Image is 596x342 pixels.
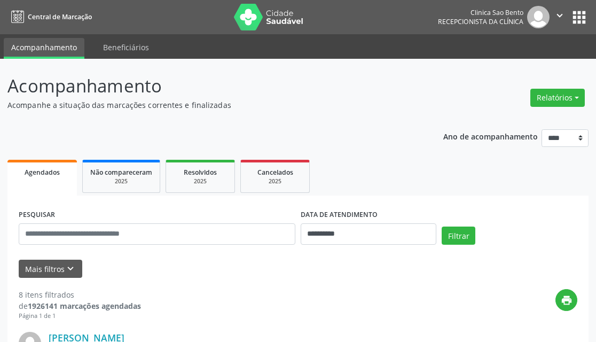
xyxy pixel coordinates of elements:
[7,99,414,111] p: Acompanhe a situação das marcações correntes e finalizadas
[570,8,589,27] button: apps
[174,177,227,185] div: 2025
[438,8,523,17] div: Clinica Sao Bento
[25,168,60,177] span: Agendados
[527,6,550,28] img: img
[561,294,573,306] i: print
[555,289,577,311] button: print
[550,6,570,28] button: 
[7,8,92,26] a: Central de Marcação
[28,301,141,311] strong: 1926141 marcações agendadas
[96,38,156,57] a: Beneficiários
[248,177,302,185] div: 2025
[301,207,378,223] label: DATA DE ATENDIMENTO
[7,73,414,99] p: Acompanhamento
[19,312,141,321] div: Página 1 de 1
[554,10,566,21] i: 
[19,260,82,278] button: Mais filtroskeyboard_arrow_down
[65,263,76,275] i: keyboard_arrow_down
[438,17,523,26] span: Recepcionista da clínica
[28,12,92,21] span: Central de Marcação
[90,177,152,185] div: 2025
[19,300,141,312] div: de
[443,129,538,143] p: Ano de acompanhamento
[530,89,585,107] button: Relatórios
[19,289,141,300] div: 8 itens filtrados
[19,207,55,223] label: PESQUISAR
[90,168,152,177] span: Não compareceram
[442,227,475,245] button: Filtrar
[4,38,84,59] a: Acompanhamento
[184,168,217,177] span: Resolvidos
[257,168,293,177] span: Cancelados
